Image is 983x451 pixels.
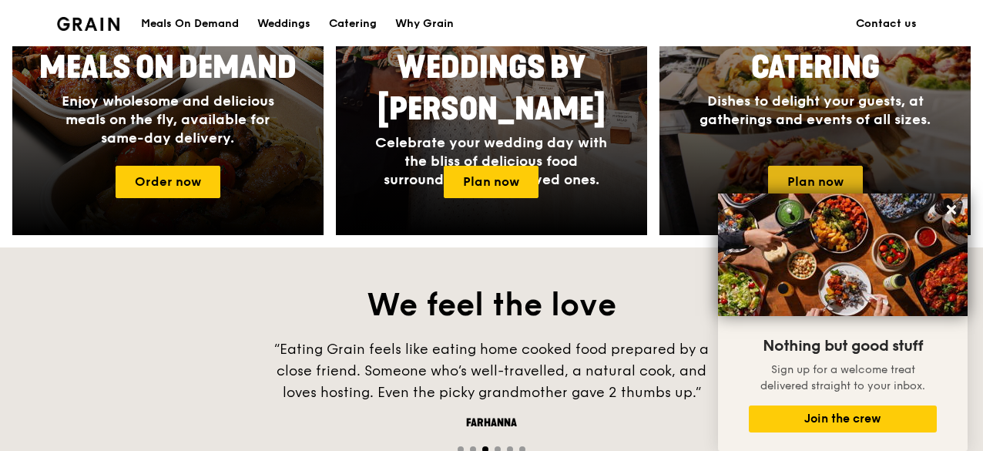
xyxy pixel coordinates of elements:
[260,338,723,403] div: “Eating Grain feels like eating home cooked food prepared by a close friend. Someone who’s well-t...
[375,134,607,188] span: Celebrate your wedding day with the bliss of delicious food surrounded by your loved ones.
[329,1,377,47] div: Catering
[260,416,723,431] div: Farhanna
[751,49,880,86] span: Catering
[39,49,297,86] span: Meals On Demand
[847,1,926,47] a: Contact us
[700,93,931,128] span: Dishes to delight your guests, at gatherings and events of all sizes.
[62,93,274,146] span: Enjoy wholesome and delicious meals on the fly, available for same-day delivery.
[116,166,220,198] a: Order now
[257,1,310,47] div: Weddings
[248,1,320,47] a: Weddings
[377,49,606,128] span: Weddings by [PERSON_NAME]
[939,197,964,222] button: Close
[386,1,463,47] a: Why Grain
[763,337,923,355] span: Nothing but good stuff
[718,194,968,316] img: DSC07876-Edit02-Large.jpeg
[57,17,119,31] img: Grain
[320,1,386,47] a: Catering
[444,166,538,198] a: Plan now
[760,363,925,392] span: Sign up for a welcome treat delivered straight to your inbox.
[749,406,937,432] button: Join the crew
[768,166,863,198] a: Plan now
[395,1,454,47] div: Why Grain
[141,1,239,47] div: Meals On Demand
